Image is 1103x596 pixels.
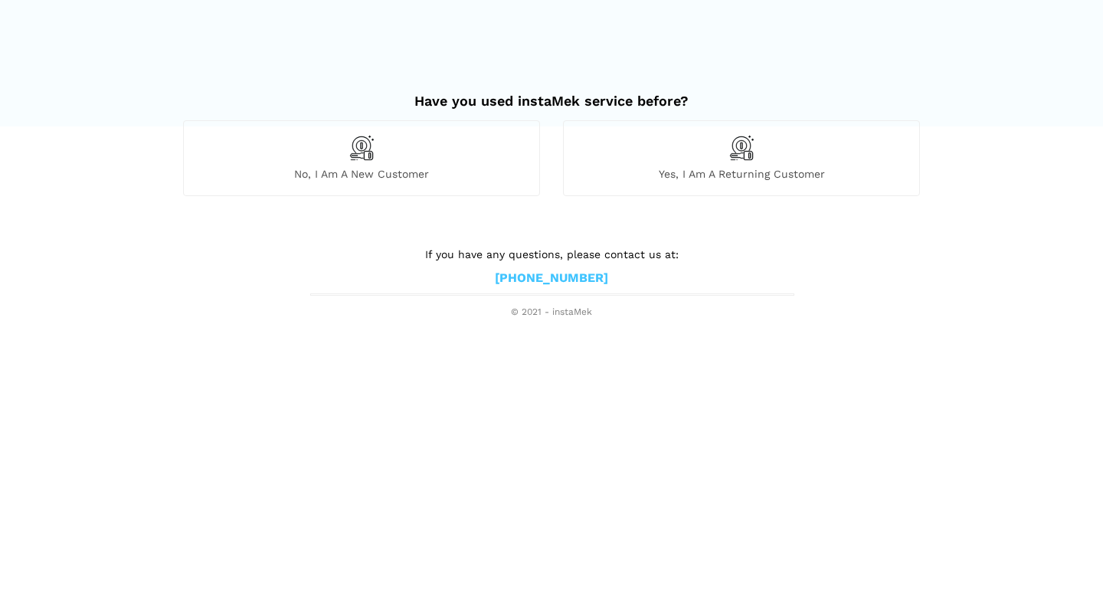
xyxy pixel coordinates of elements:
[495,270,608,287] a: [PHONE_NUMBER]
[183,77,920,110] h2: Have you used instaMek service before?
[310,246,793,263] p: If you have any questions, please contact us at:
[310,306,793,319] span: © 2021 - instaMek
[184,167,539,181] span: No, I am a new customer
[564,167,919,181] span: Yes, I am a returning customer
